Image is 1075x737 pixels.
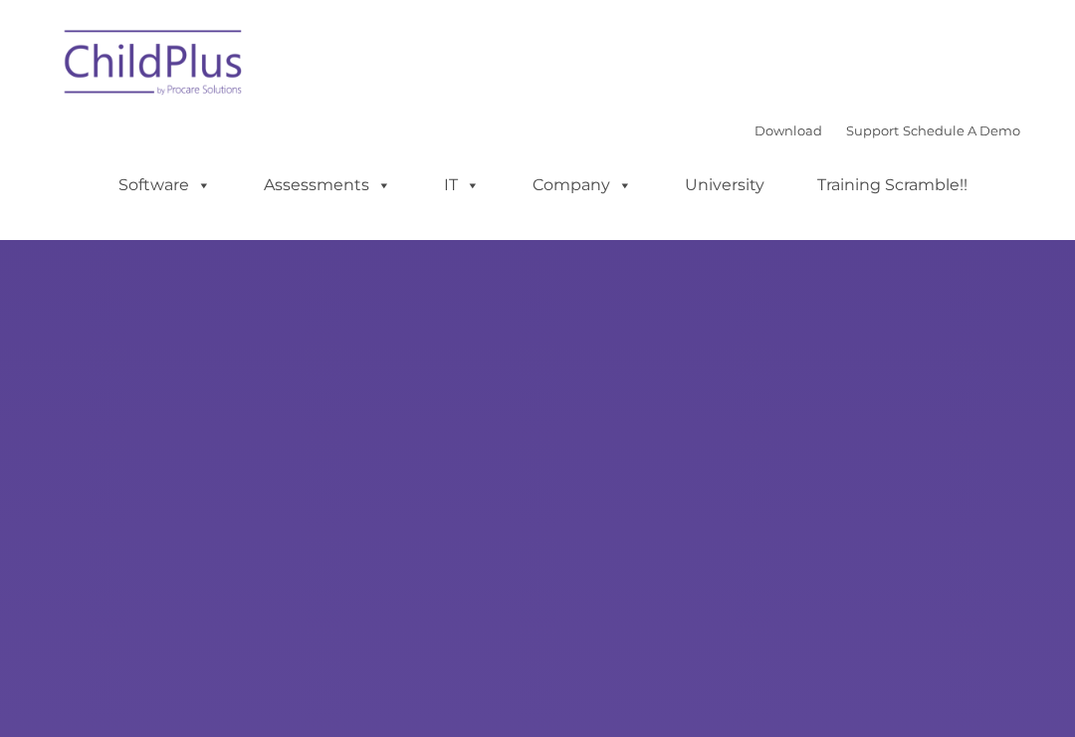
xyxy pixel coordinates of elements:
a: Assessments [244,165,411,205]
img: ChildPlus by Procare Solutions [55,16,254,116]
a: Company [513,165,652,205]
a: Schedule A Demo [903,123,1020,138]
a: University [665,165,784,205]
a: Download [754,123,822,138]
a: IT [424,165,500,205]
a: Software [99,165,231,205]
a: Training Scramble!! [797,165,987,205]
font: | [754,123,1020,138]
a: Support [846,123,899,138]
